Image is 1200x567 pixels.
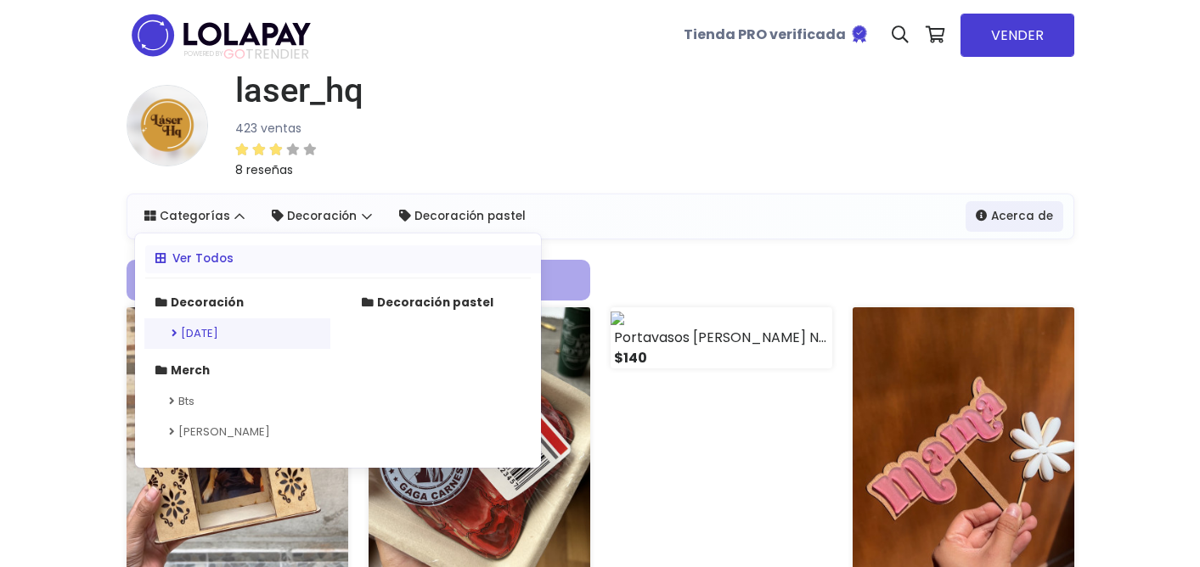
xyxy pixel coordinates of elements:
[144,318,330,349] a: [DATE]
[235,138,363,180] a: 8 reseñas
[184,47,309,62] span: TRENDIER
[142,417,328,447] a: [PERSON_NAME]
[961,14,1074,57] a: VENDER
[235,120,301,137] small: 423 ventas
[849,24,870,44] img: Tienda verificada
[611,328,832,348] div: Portavasos [PERSON_NAME] Negra (4)
[235,139,317,160] div: 3 / 5
[262,201,382,232] a: Decoración
[235,70,363,111] h1: laser_hq
[171,295,244,311] strong: Decoración
[611,307,832,368] a: Portavasos [PERSON_NAME] Negra (4) $140
[348,288,534,318] a: Decoración pastel
[222,70,363,111] a: laser_hq
[235,161,293,178] small: 8 reseñas
[966,201,1063,232] a: Acerca de
[127,8,316,62] img: logo
[611,312,624,325] img: original_1744296297501.mp4
[142,356,328,386] a: Merch
[142,288,328,318] a: Decoración
[611,348,832,368] div: $140
[184,49,223,59] span: POWERED BY
[145,245,551,273] a: Ver Todos
[133,267,583,294] span: Envío gratis a partir de $800
[134,233,542,469] div: Categorías
[389,201,536,232] a: Decoración pastel
[127,85,208,166] img: small.png
[223,44,245,64] span: GO
[134,201,256,232] a: Categorías
[377,295,493,311] strong: Decoración pastel
[171,362,210,379] strong: Merch
[684,25,846,44] b: Tienda PRO verificada
[142,386,328,417] a: Bts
